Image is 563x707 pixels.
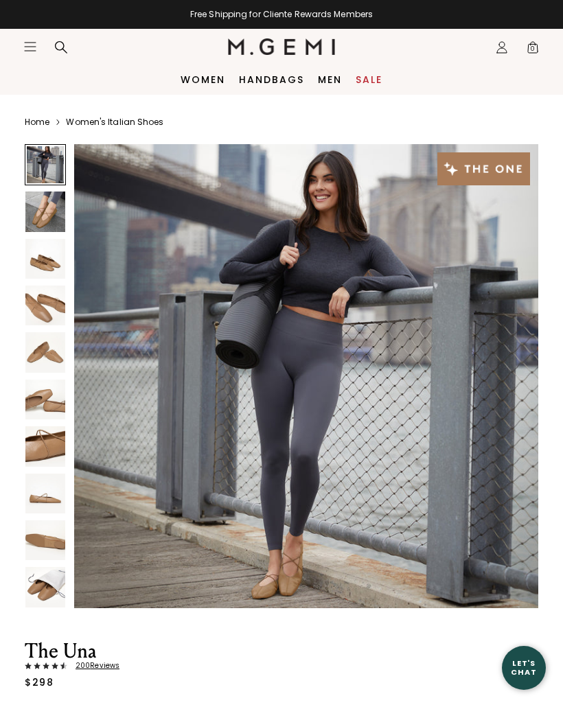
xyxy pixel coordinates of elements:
[526,43,540,57] span: 0
[25,474,65,513] img: The Una
[502,659,546,676] div: Let's Chat
[25,662,311,670] a: 200Reviews
[25,117,49,128] a: Home
[25,567,65,607] img: The Una
[67,662,119,670] span: 200 Review s
[228,38,336,55] img: M.Gemi
[25,641,311,662] h1: The Una
[25,239,65,279] img: The Una
[181,74,225,85] a: Women
[74,144,538,608] img: The Una
[25,332,65,372] img: The Una
[25,675,54,689] div: $298
[25,380,65,419] img: The Una
[25,192,65,231] img: The Una
[25,286,65,325] img: The Una
[437,152,530,185] img: The One tag
[356,74,382,85] a: Sale
[66,117,163,128] a: Women's Italian Shoes
[239,74,304,85] a: Handbags
[318,74,342,85] a: Men
[25,426,65,466] img: The Una
[25,520,65,560] img: The Una
[23,40,37,54] button: Open site menu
